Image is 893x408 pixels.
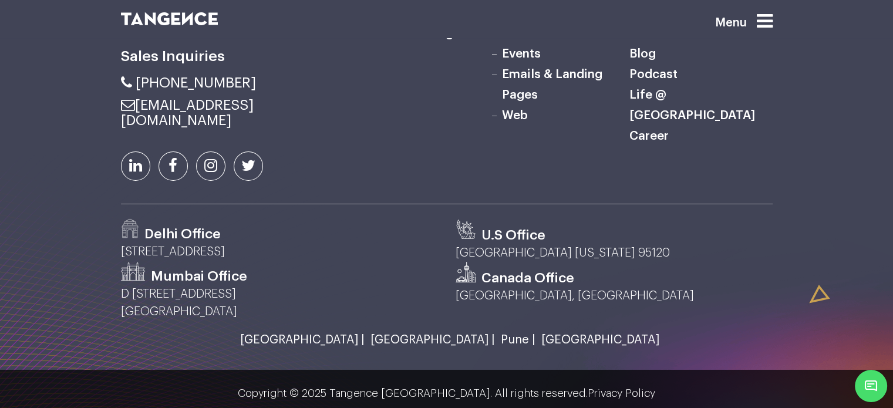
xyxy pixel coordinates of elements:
h3: U.S Office [481,227,545,244]
a: [GEOGRAPHIC_DATA] | [234,333,365,346]
img: Path-529.png [121,219,139,238]
a: Emails & Landing Pages [502,68,602,101]
h3: Delhi Office [144,225,221,243]
img: Path-530.png [121,262,146,281]
p: [GEOGRAPHIC_DATA], [GEOGRAPHIC_DATA] [456,287,773,305]
a: Privacy Policy [588,388,655,399]
img: us.svg [456,219,476,240]
a: Life @ [GEOGRAPHIC_DATA] [629,89,755,122]
a: Career [629,130,669,142]
a: [GEOGRAPHIC_DATA] [535,333,659,346]
p: [GEOGRAPHIC_DATA] [US_STATE] 95120 [456,244,773,262]
p: D [STREET_ADDRESS] [GEOGRAPHIC_DATA] [121,285,438,321]
a: Pune | [495,333,535,346]
a: Events [502,48,541,60]
img: canada.svg [456,262,476,282]
h6: Sales Inquiries [121,44,326,69]
h3: Canada Office [481,269,574,287]
a: Blog [629,48,656,60]
a: [EMAIL_ADDRESS][DOMAIN_NAME] [121,98,254,127]
a: [PHONE_NUMBER] [121,76,256,90]
span: Chat Widget [855,370,887,402]
h3: Mumbai Office [151,268,247,285]
span: [PHONE_NUMBER] [136,76,256,90]
p: [STREET_ADDRESS] [121,243,438,261]
a: Podcast [629,68,678,80]
a: Web [502,109,528,122]
a: [GEOGRAPHIC_DATA] | [365,333,495,346]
